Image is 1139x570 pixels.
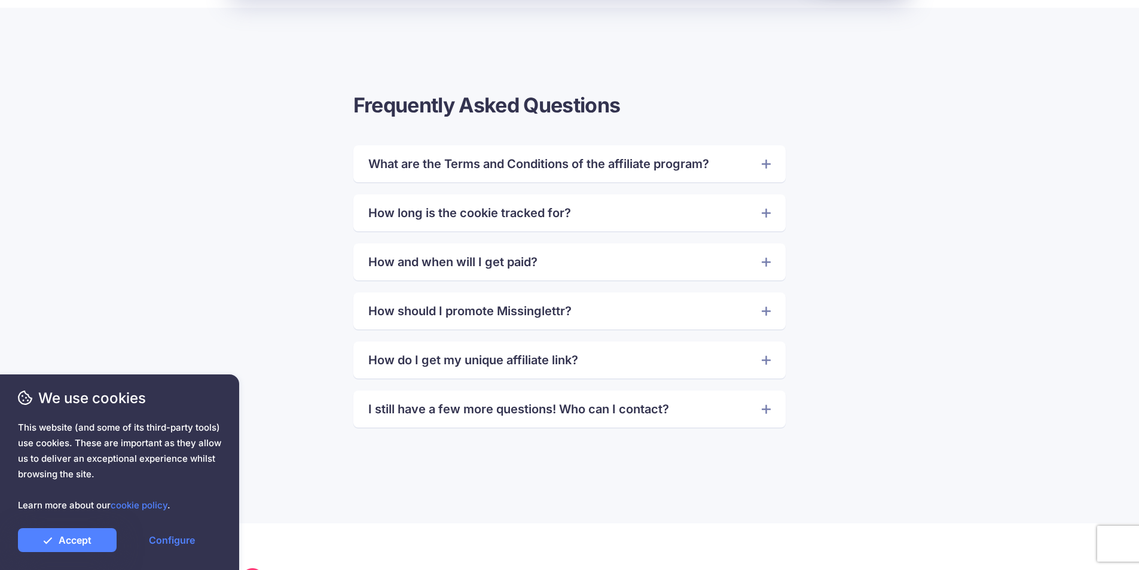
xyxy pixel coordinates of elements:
span: We use cookies [18,388,221,409]
a: How do I get my unique affiliate link? [368,350,771,370]
span: This website (and some of its third-party tools) use cookies. These are important as they allow u... [18,420,221,513]
a: cookie policy [111,499,167,511]
a: I still have a few more questions! Who can I contact? [368,400,771,419]
a: How and when will I get paid? [368,252,771,272]
h3: Frequently Asked Questions [353,92,786,118]
a: Accept [18,528,117,552]
a: How long is the cookie tracked for? [368,203,771,222]
a: Configure [123,528,221,552]
a: How should I promote Missinglettr? [368,301,771,321]
a: What are the Terms and Conditions of the affiliate program? [368,154,771,173]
